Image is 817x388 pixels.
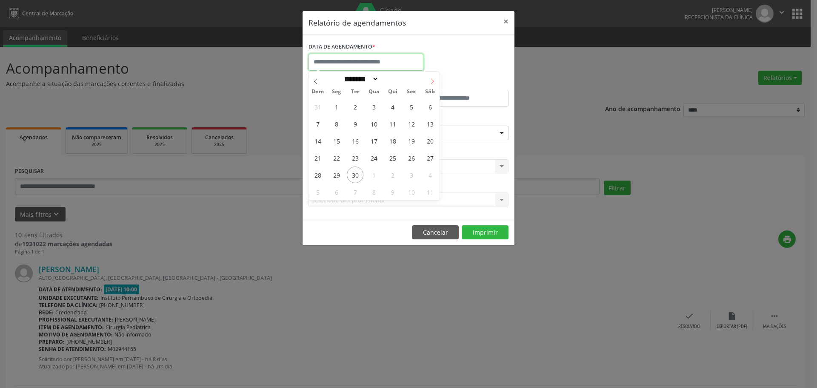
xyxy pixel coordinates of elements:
[327,89,346,95] span: Seg
[379,75,407,83] input: Year
[384,98,401,115] span: Setembro 4, 2025
[347,184,363,200] span: Outubro 7, 2025
[403,167,420,183] span: Outubro 3, 2025
[422,184,438,200] span: Outubro 11, 2025
[347,115,363,132] span: Setembro 9, 2025
[366,115,382,132] span: Setembro 10, 2025
[497,11,514,32] button: Close
[309,40,375,54] label: DATA DE AGENDAMENTO
[403,149,420,166] span: Setembro 26, 2025
[403,115,420,132] span: Setembro 12, 2025
[309,115,326,132] span: Setembro 7, 2025
[347,98,363,115] span: Setembro 2, 2025
[309,17,406,28] h5: Relatório de agendamentos
[384,184,401,200] span: Outubro 9, 2025
[366,98,382,115] span: Setembro 3, 2025
[422,98,438,115] span: Setembro 6, 2025
[422,115,438,132] span: Setembro 13, 2025
[328,98,345,115] span: Setembro 1, 2025
[422,132,438,149] span: Setembro 20, 2025
[403,132,420,149] span: Setembro 19, 2025
[309,98,326,115] span: Agosto 31, 2025
[309,132,326,149] span: Setembro 14, 2025
[422,149,438,166] span: Setembro 27, 2025
[328,167,345,183] span: Setembro 29, 2025
[462,225,508,240] button: Imprimir
[384,149,401,166] span: Setembro 25, 2025
[403,98,420,115] span: Setembro 5, 2025
[347,167,363,183] span: Setembro 30, 2025
[309,149,326,166] span: Setembro 21, 2025
[421,89,440,95] span: Sáb
[328,132,345,149] span: Setembro 15, 2025
[366,149,382,166] span: Setembro 24, 2025
[328,184,345,200] span: Outubro 6, 2025
[412,225,459,240] button: Cancelar
[384,167,401,183] span: Outubro 2, 2025
[422,167,438,183] span: Outubro 4, 2025
[341,75,379,83] select: Month
[366,184,382,200] span: Outubro 8, 2025
[309,167,326,183] span: Setembro 28, 2025
[365,89,383,95] span: Qua
[347,132,363,149] span: Setembro 16, 2025
[328,149,345,166] span: Setembro 22, 2025
[366,167,382,183] span: Outubro 1, 2025
[403,184,420,200] span: Outubro 10, 2025
[346,89,365,95] span: Ter
[411,77,508,90] label: ATÉ
[384,115,401,132] span: Setembro 11, 2025
[347,149,363,166] span: Setembro 23, 2025
[366,132,382,149] span: Setembro 17, 2025
[309,184,326,200] span: Outubro 5, 2025
[309,89,327,95] span: Dom
[383,89,402,95] span: Qui
[384,132,401,149] span: Setembro 18, 2025
[402,89,421,95] span: Sex
[328,115,345,132] span: Setembro 8, 2025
